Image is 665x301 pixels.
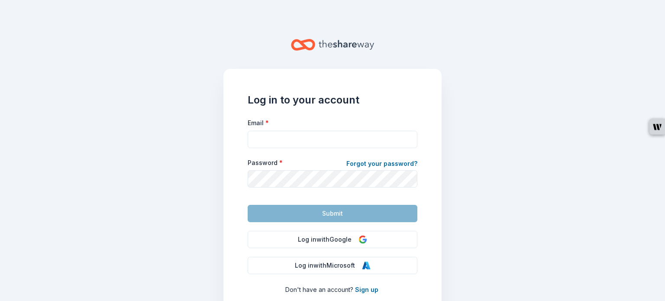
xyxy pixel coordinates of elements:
label: Password [248,159,283,167]
h1: Log in to your account [248,93,417,107]
img: Google Logo [358,235,367,244]
a: Sign up [355,286,378,293]
a: Home [291,35,374,55]
img: Microsoft Logo [362,261,371,270]
span: Don ' t have an account? [285,286,353,293]
button: Log inwithGoogle [248,231,417,248]
a: Forgot your password? [346,159,417,171]
label: Email [248,119,269,127]
button: Log inwithMicrosoft [248,257,417,274]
